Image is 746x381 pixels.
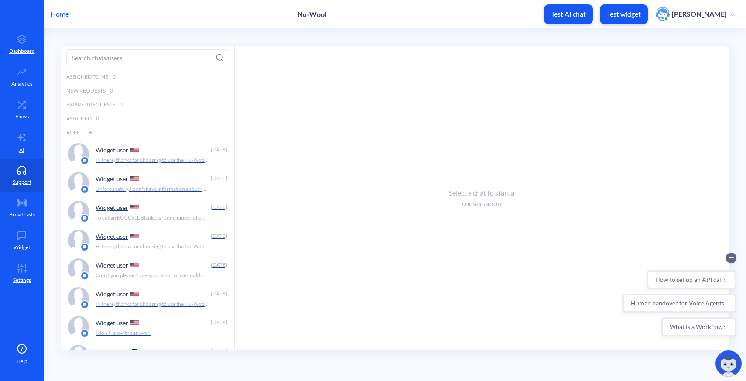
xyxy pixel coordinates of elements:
[61,98,234,112] div: Expired Requests
[61,70,234,84] div: Assigned to me
[210,290,227,298] div: [DATE]
[96,243,209,251] p: Hi there, thanks for choosing to use the Nu-Wool Chatbot! How can I help you [DATE]?
[130,176,139,181] img: US
[298,10,326,18] p: Nu-Wool
[715,350,742,377] img: copilot-icon.svg
[544,4,593,24] button: Test AI chat
[61,168,234,197] a: platform iconWidget user [DATE]Unfortunately, I don't have information about recycling cardboard ...
[80,185,89,194] img: platform icon
[61,226,234,255] a: platform iconWidget user [DATE]Hi there, thanks for choosing to use the Nu-Wool Chatbot! How can ...
[61,140,234,168] a: platform iconWidget user [DATE]Hi there, thanks for choosing to use the Nu-Wool Chatbot! How can ...
[96,156,209,164] p: Hi there, thanks for choosing to use the Nu-Wool Chatbot! How can I help you [DATE]?
[96,271,209,279] p: Could you please share your email so we could contact you if no agent is online now? Please just ...
[11,80,32,88] p: Analytics
[130,263,139,267] img: US
[120,101,123,109] span: 0
[96,146,128,154] p: Widget user
[210,319,227,326] div: [DATE]
[51,9,69,19] p: Home
[15,113,29,120] p: Flows
[42,70,117,89] button: What is a Workflow?
[130,148,139,152] img: US
[210,146,227,154] div: [DATE]
[130,320,139,325] img: US
[96,290,128,298] p: Widget user
[96,329,151,337] p: I don't know the answer.
[27,23,117,42] button: How to set up an API call?
[210,261,227,269] div: [DATE]
[61,284,234,312] a: platform iconWidget user [DATE]Hi there, thanks for choosing to use the Nu-Wool Chatbot! How can ...
[80,214,89,223] img: platform icon
[110,87,113,95] span: 0
[600,4,648,24] button: Test widget
[210,175,227,182] div: [DATE]
[61,255,234,284] a: platform iconWidget user [DATE]Could you please share your email so we could contact you if no ag...
[80,243,89,251] img: platform icon
[672,9,727,19] p: [PERSON_NAME]
[61,197,234,226] a: platform iconWidget user [DATE]To cut an ECOCELL Blanket around pipes, follow these steps: 1.Meas...
[656,7,670,21] img: user photo
[130,349,137,354] img: PK
[61,84,234,98] div: New Requests
[130,292,139,296] img: US
[437,188,527,209] div: Select a chat to start a conversation
[113,73,116,81] span: 0
[61,112,234,126] div: Assigned
[19,146,24,154] p: AI
[61,341,234,370] a: platform iconWidget user [DATE]
[96,185,209,193] p: Unfortunately, I don't have information about recycling cardboard boxes at Nu-Wool branches. For ...
[651,6,739,22] button: user photo[PERSON_NAME]
[61,312,234,341] a: platform iconWidget user [DATE]I don't know the answer.
[96,233,128,240] p: Widget user
[96,115,99,123] span: 0
[607,10,641,18] p: Test widget
[96,204,128,211] p: Widget user
[96,319,128,326] p: Widget user
[96,261,128,269] p: Widget user
[3,46,117,65] button: Human handover for Voice Agents.
[210,232,227,240] div: [DATE]
[66,49,229,66] input: Search chats/users
[9,211,35,219] p: Broadcasts
[80,271,89,280] img: platform icon
[17,357,27,365] span: Help
[14,244,30,251] p: Widget
[13,178,31,186] p: Support
[210,347,227,355] div: [DATE]
[551,10,586,18] p: Test AI chat
[13,276,31,284] p: Settings
[107,5,117,16] button: Collapse conversation starters
[96,214,209,222] p: To cut an ECOCELL Blanket around pipes, follow these steps: 1. Measure : - Carefully measure the ...
[96,348,128,355] p: Widget user
[96,300,209,308] p: Hi there, thanks for choosing to use the Nu-Wool Chatbot! How can I help you [DATE]?
[130,234,139,238] img: US
[80,300,89,309] img: platform icon
[80,156,89,165] img: platform icon
[61,126,234,140] div: Agent
[210,203,227,211] div: [DATE]
[96,175,128,182] p: Widget user
[130,205,139,209] img: US
[9,47,35,55] p: Dashboard
[80,329,89,338] img: platform icon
